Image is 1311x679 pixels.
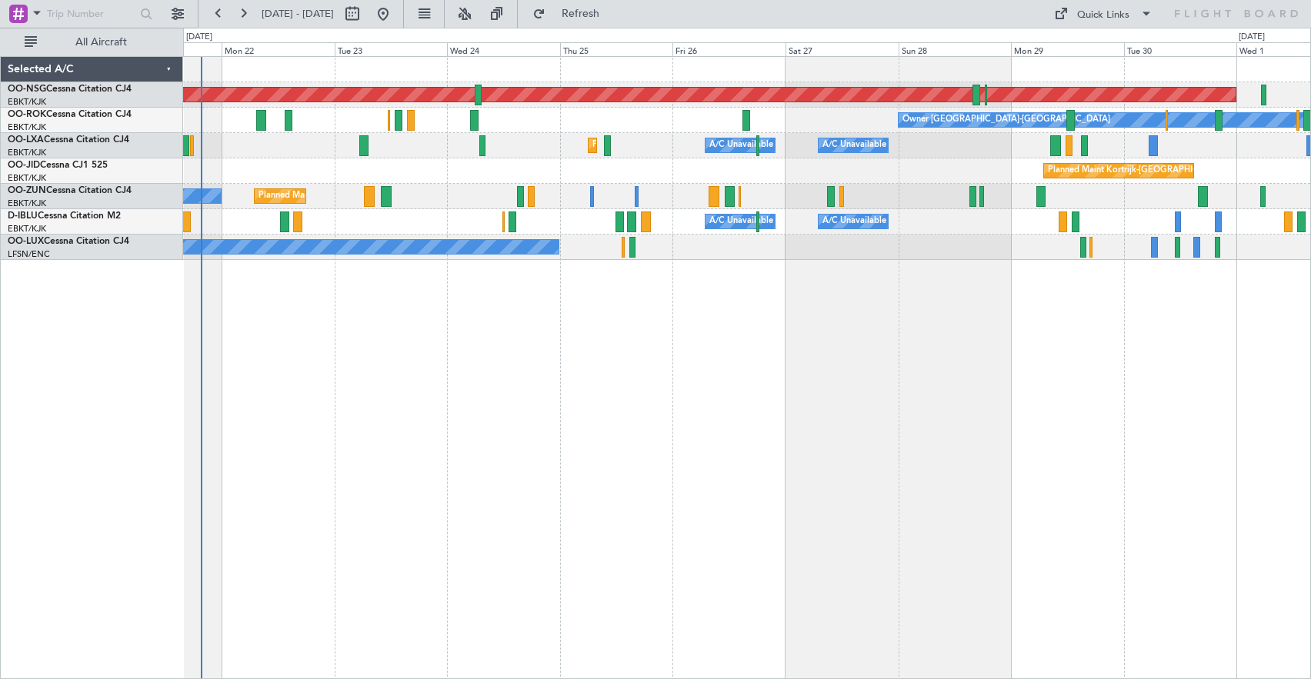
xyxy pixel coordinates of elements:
[8,121,46,133] a: EBKT/KJK
[262,7,334,21] span: [DATE] - [DATE]
[1011,42,1124,56] div: Mon 29
[8,110,46,119] span: OO-ROK
[709,210,996,233] div: A/C Unavailable [GEOGRAPHIC_DATA] ([GEOGRAPHIC_DATA] National)
[8,186,132,195] a: OO-ZUNCessna Citation CJ4
[672,42,786,56] div: Fri 26
[8,211,38,221] span: D-IBLU
[822,134,886,157] div: A/C Unavailable
[1124,42,1237,56] div: Tue 30
[1077,8,1129,23] div: Quick Links
[899,42,1012,56] div: Sun 28
[259,185,438,208] div: Planned Maint Kortrijk-[GEOGRAPHIC_DATA]
[335,42,448,56] div: Tue 23
[549,8,613,19] span: Refresh
[8,186,46,195] span: OO-ZUN
[447,42,560,56] div: Wed 24
[1239,31,1265,44] div: [DATE]
[40,37,162,48] span: All Aircraft
[8,85,46,94] span: OO-NSG
[709,134,996,157] div: A/C Unavailable [GEOGRAPHIC_DATA] ([GEOGRAPHIC_DATA] National)
[786,42,899,56] div: Sat 27
[592,134,772,157] div: Planned Maint Kortrijk-[GEOGRAPHIC_DATA]
[17,30,167,55] button: All Aircraft
[8,248,50,260] a: LFSN/ENC
[525,2,618,26] button: Refresh
[222,42,335,56] div: Mon 22
[8,96,46,108] a: EBKT/KJK
[8,211,121,221] a: D-IBLUCessna Citation M2
[8,237,129,246] a: OO-LUXCessna Citation CJ4
[1048,159,1227,182] div: Planned Maint Kortrijk-[GEOGRAPHIC_DATA]
[8,85,132,94] a: OO-NSGCessna Citation CJ4
[8,237,44,246] span: OO-LUX
[902,108,1110,131] div: Owner [GEOGRAPHIC_DATA]-[GEOGRAPHIC_DATA]
[8,223,46,235] a: EBKT/KJK
[8,147,46,158] a: EBKT/KJK
[8,172,46,184] a: EBKT/KJK
[47,2,135,25] input: Trip Number
[560,42,673,56] div: Thu 25
[822,210,1068,233] div: A/C Unavailable [GEOGRAPHIC_DATA]-[GEOGRAPHIC_DATA]
[1046,2,1160,26] button: Quick Links
[8,135,44,145] span: OO-LXA
[8,161,108,170] a: OO-JIDCessna CJ1 525
[8,198,46,209] a: EBKT/KJK
[8,110,132,119] a: OO-ROKCessna Citation CJ4
[186,31,212,44] div: [DATE]
[8,161,40,170] span: OO-JID
[8,135,129,145] a: OO-LXACessna Citation CJ4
